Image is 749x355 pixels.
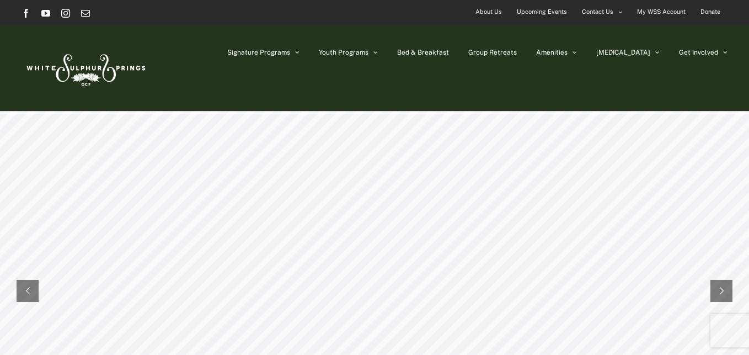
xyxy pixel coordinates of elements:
span: Bed & Breakfast [397,49,449,56]
a: Youth Programs [319,25,378,80]
a: Signature Programs [227,25,299,80]
span: Amenities [536,49,568,56]
a: Group Retreats [468,25,517,80]
img: White Sulphur Springs Logo [22,42,148,94]
span: Contact Us [582,4,613,20]
a: Get Involved [679,25,727,80]
span: Signature Programs [227,49,290,56]
span: My WSS Account [637,4,686,20]
nav: Main Menu [227,25,727,80]
a: [MEDICAL_DATA] [596,25,660,80]
span: Donate [700,4,720,20]
span: [MEDICAL_DATA] [596,49,650,56]
span: Youth Programs [319,49,368,56]
a: Bed & Breakfast [397,25,449,80]
span: About Us [475,4,502,20]
span: Upcoming Events [517,4,567,20]
span: Group Retreats [468,49,517,56]
a: Amenities [536,25,577,80]
span: Get Involved [679,49,718,56]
